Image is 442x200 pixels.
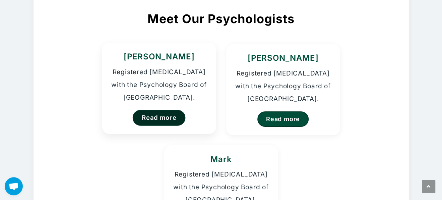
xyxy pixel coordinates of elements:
[5,177,23,195] div: Open chat
[111,66,208,104] p: Registered [MEDICAL_DATA] with the Psychology Board of [GEOGRAPHIC_DATA].
[111,51,208,62] h3: [PERSON_NAME]
[235,67,332,105] p: Registered [MEDICAL_DATA] with the Psychology Board of [GEOGRAPHIC_DATA].
[133,110,186,126] a: Read more about Kristina
[257,111,309,127] a: Read more about Homer
[173,154,270,165] h3: Mark
[422,180,435,193] a: Scroll to the top of the page
[58,10,384,27] h2: Meet Our Psychologists
[235,52,332,64] h3: [PERSON_NAME]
